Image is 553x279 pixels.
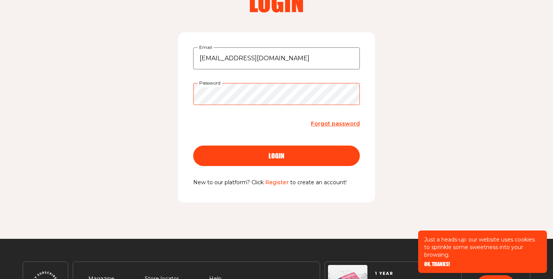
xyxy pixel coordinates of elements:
[424,236,541,259] p: Just a heads-up: our website uses cookies to sprinkle some sweetness into your browsing.
[375,271,412,276] span: 1 YEAR
[265,179,289,186] a: Register
[193,47,360,69] input: Email
[198,79,222,87] label: Password
[193,83,360,105] input: Password
[424,262,450,267] button: OK, THANKS!
[193,146,360,166] button: login
[311,120,360,127] span: Forgot password
[269,152,284,159] span: login
[311,119,360,129] a: Forgot password
[198,43,214,52] label: Email
[193,178,360,187] p: New to our platform? Click to create an account!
